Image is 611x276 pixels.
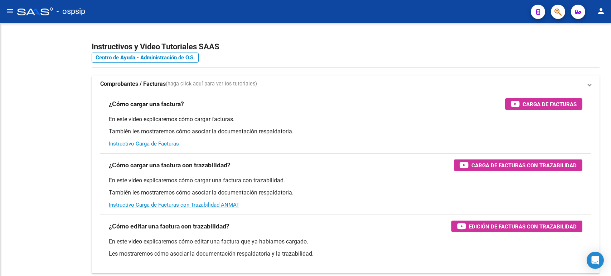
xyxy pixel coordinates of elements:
mat-icon: menu [6,7,14,15]
a: Instructivo Carga de Facturas [109,141,179,147]
mat-expansion-panel-header: Comprobantes / Facturas(haga click aquí para ver los tutoriales) [92,75,600,93]
p: También les mostraremos cómo asociar la documentación respaldatoria. [109,189,582,197]
span: Edición de Facturas con Trazabilidad [469,222,577,231]
div: Comprobantes / Facturas(haga click aquí para ver los tutoriales) [92,93,600,273]
p: En este video explicaremos cómo cargar una factura con trazabilidad. [109,177,582,184]
p: En este video explicaremos cómo cargar facturas. [109,115,582,123]
p: Les mostraremos cómo asociar la documentación respaldatoria y la trazabilidad. [109,250,582,258]
button: Carga de Facturas con Trazabilidad [454,159,582,171]
h2: Instructivos y Video Tutoriales SAAS [92,40,600,54]
button: Carga de Facturas [505,98,582,110]
span: Carga de Facturas [523,100,577,109]
p: También les mostraremos cómo asociar la documentación respaldatoria. [109,128,582,135]
div: Open Intercom Messenger [587,252,604,269]
a: Instructivo Carga de Facturas con Trazabilidad ANMAT [109,202,239,208]
h3: ¿Cómo cargar una factura con trazabilidad? [109,160,231,170]
mat-icon: person [597,7,605,15]
strong: Comprobantes / Facturas [100,80,166,88]
p: En este video explicaremos cómo editar una factura que ya habíamos cargado. [109,238,582,246]
a: Centro de Ayuda - Administración de O.S. [92,53,199,63]
span: Carga de Facturas con Trazabilidad [471,161,577,170]
h3: ¿Cómo editar una factura con trazabilidad? [109,221,229,231]
h3: ¿Cómo cargar una factura? [109,99,184,109]
span: (haga click aquí para ver los tutoriales) [166,80,257,88]
button: Edición de Facturas con Trazabilidad [451,221,582,232]
span: - ospsip [57,4,85,19]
